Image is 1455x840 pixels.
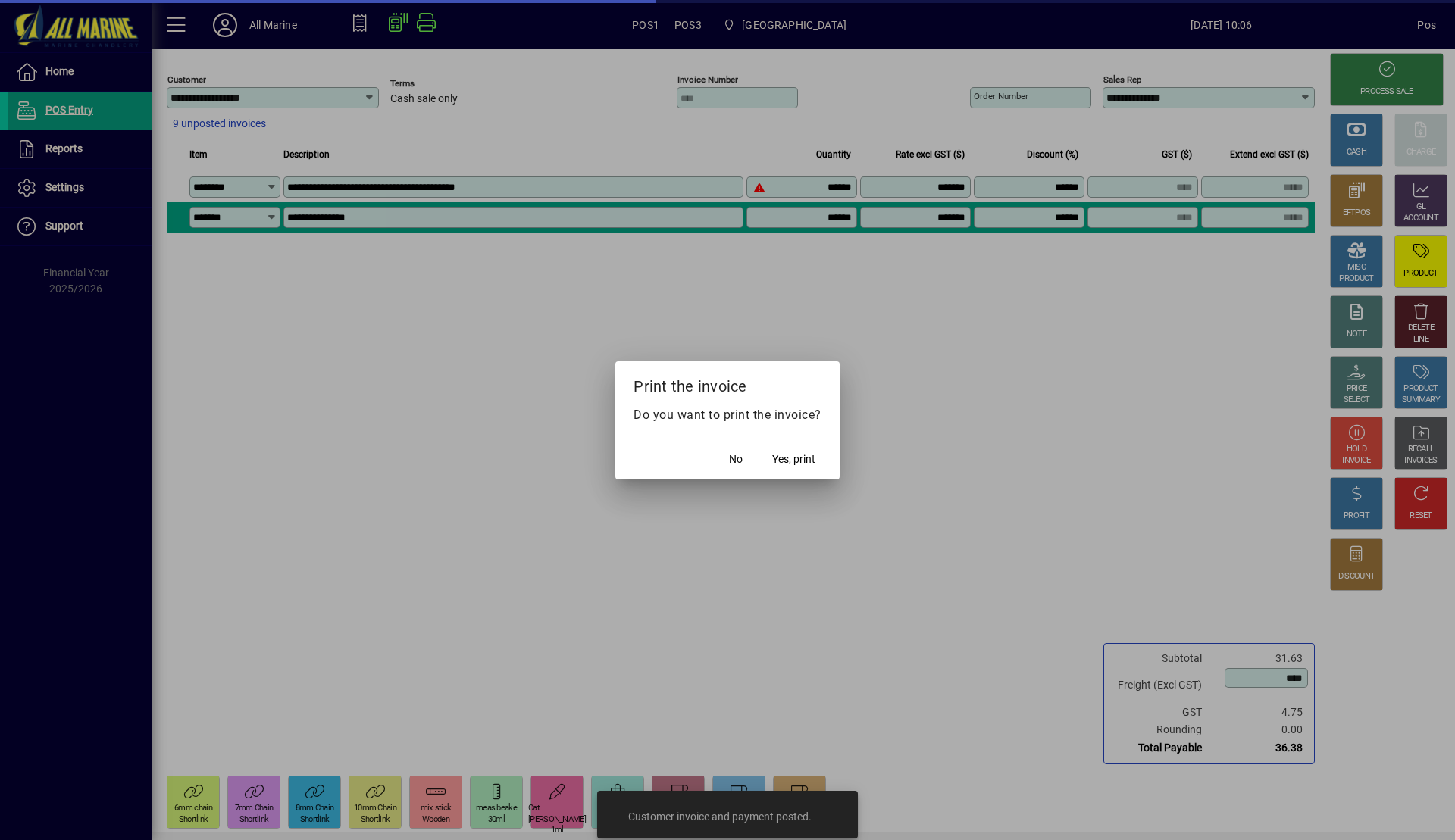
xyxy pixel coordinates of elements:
h2: Print the invoice [615,361,840,405]
button: No [712,446,760,473]
p: Do you want to print the invoice? [634,406,821,424]
span: Yes, print [772,451,815,467]
button: Yes, print [766,446,821,473]
span: No [729,451,743,467]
